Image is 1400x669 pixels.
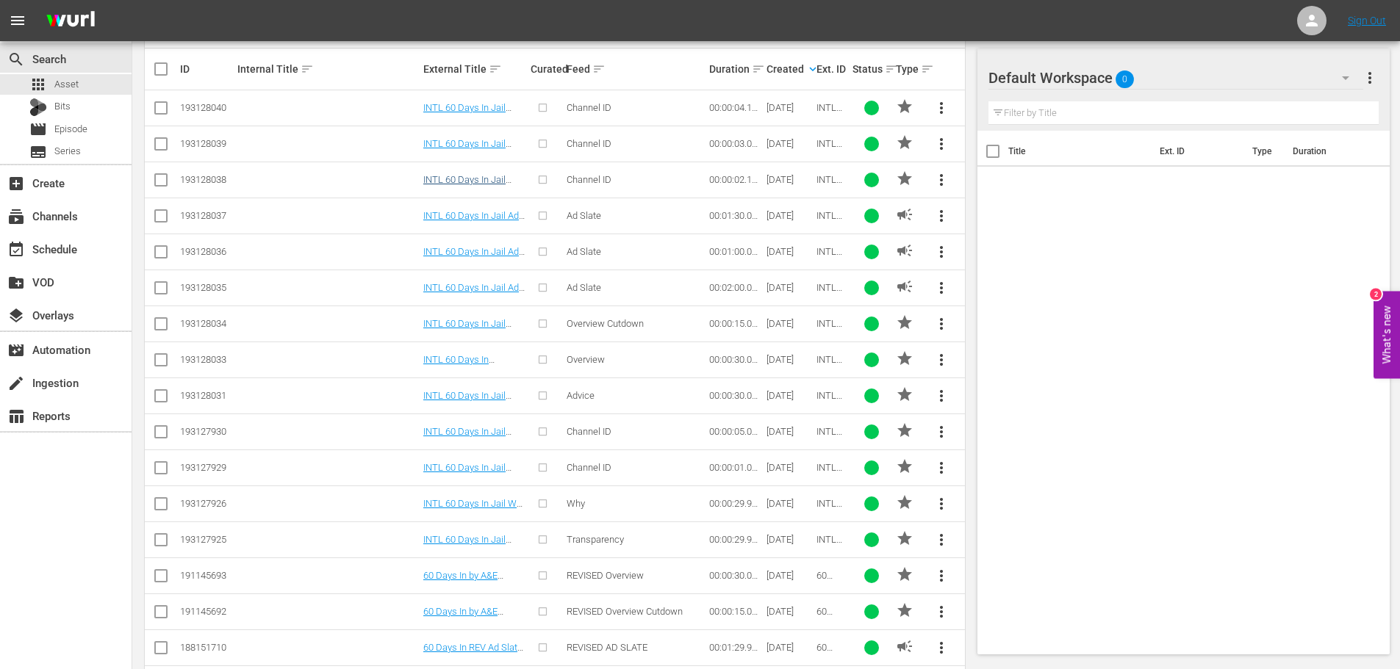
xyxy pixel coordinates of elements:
div: [DATE] [767,426,812,437]
span: PROMO [896,350,913,367]
span: REVISED AD SLATE [567,642,647,653]
span: Why [567,498,585,509]
a: INTL 60 Days In Jail Channel ID 1 [423,462,511,484]
div: [DATE] [767,174,812,185]
div: Created [767,60,812,78]
a: 60 Days In by A&E Promo 15 [423,606,503,628]
a: INTL 60 Days In Jail Transparency Promo 30 [423,534,523,556]
span: PROMO [896,601,913,619]
span: more_vert [933,171,950,189]
div: External Title [423,60,526,78]
div: 193128038 [180,174,233,185]
button: more_vert [924,522,959,557]
div: 00:00:05.077 [709,426,762,437]
a: INTL 60 Days In [GEOGRAPHIC_DATA] Overview Promo 30 [423,354,512,387]
img: ans4CAIJ8jUAAAAAAAAAAAAAAAAAAAAAAAAgQb4GAAAAAAAAAAAAAAAAAAAAAAAAJMjXAAAAAAAAAAAAAAAAAAAAAAAAgAT5G... [35,4,106,38]
span: PROMO [896,422,913,439]
span: REVISED Overview Cutdown [567,606,683,617]
span: Channel ID [567,174,611,185]
button: more_vert [924,630,959,665]
span: PROMO [896,386,913,403]
span: Search [7,51,25,68]
th: Duration [1284,131,1372,172]
span: Channels [7,208,25,225]
a: INTL 60 Days In Jail Ad Slate 120 [423,282,525,304]
span: AD [896,242,913,259]
span: sort [301,62,314,76]
span: INTL 60 Days In Jail Ad Slate 90 [816,210,847,276]
span: INTL 60 Days In Jail Ad Slate 120 [816,282,847,348]
span: AD [896,278,913,295]
div: 193128036 [180,246,233,257]
div: 193128034 [180,318,233,329]
div: 00:00:30.080 [709,570,762,581]
div: 00:00:30.080 [709,390,762,401]
div: 00:01:00.074 [709,246,762,257]
div: [DATE] [767,318,812,329]
div: [DATE] [767,138,812,149]
span: PROMO [896,493,913,511]
span: more_vert [933,351,950,369]
button: more_vert [924,198,959,234]
button: more_vert [924,126,959,162]
a: INTL 60 Days In Jail Ad Slate 90 [423,210,525,232]
div: 188151710 [180,642,233,653]
div: [DATE] [767,102,812,113]
span: sort [592,62,606,76]
div: Type [896,60,920,78]
span: Automation [7,341,25,359]
div: Duration [709,60,762,78]
button: more_vert [924,450,959,485]
div: [DATE] [767,390,812,401]
span: Bits [54,99,71,114]
span: Ingestion [7,375,25,392]
span: Ad Slate [567,282,601,293]
span: sort [489,62,502,76]
span: INTL 60 Days In Jail Ad Slate 60 [816,246,847,312]
span: INTL 60 Days In Jail Advice Promo 30 [816,390,847,467]
div: Default Workspace [988,57,1363,98]
a: INTL 60 Days In Jail Channel ID 4 [423,102,511,124]
button: more_vert [924,594,959,629]
span: more_vert [933,207,950,225]
div: ID [180,63,233,75]
span: Transparency [567,534,624,545]
div: 00:00:01.001 [709,462,762,473]
div: 00:00:03.072 [709,138,762,149]
div: 00:00:29.997 [709,534,762,545]
span: INTL 60 Days In Jail Transparency Promo 30 [816,534,847,622]
div: Feed [567,60,706,78]
span: Overview Cutdown [567,318,644,329]
div: 193128040 [180,102,233,113]
span: more_vert [933,495,950,513]
div: 193128035 [180,282,233,293]
button: more_vert [924,414,959,449]
span: Episode [29,120,47,138]
div: Curated [531,63,562,75]
div: Ext. ID [816,63,848,75]
div: [DATE] [767,570,812,581]
span: PROMO [896,565,913,583]
span: Channel ID [567,102,611,113]
span: PROMO [896,314,913,331]
span: INTL 60 Days In [GEOGRAPHIC_DATA] Overview Promo 30 [816,354,847,475]
div: [DATE] [767,534,812,545]
div: [DATE] [767,246,812,257]
button: more_vert [924,378,959,413]
div: 191145693 [180,570,233,581]
span: sort [921,62,934,76]
div: 00:00:04.138 [709,102,762,113]
div: 00:00:15.082 [709,606,762,617]
a: Sign Out [1348,15,1386,26]
span: keyboard_arrow_down [806,62,819,76]
span: sort [885,62,898,76]
a: INTL 60 Days In Jail Ad Slate 60 [423,246,525,268]
span: AD [896,206,913,223]
span: 60 Days In by A&E Promo 15 [816,606,847,661]
span: INTL 60 Days In Jail Channel ID 4 [816,102,847,168]
span: Create [7,175,25,192]
div: 00:00:15.082 [709,318,762,329]
span: more_vert [933,315,950,333]
th: Type [1243,131,1284,172]
span: Reports [7,408,25,425]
